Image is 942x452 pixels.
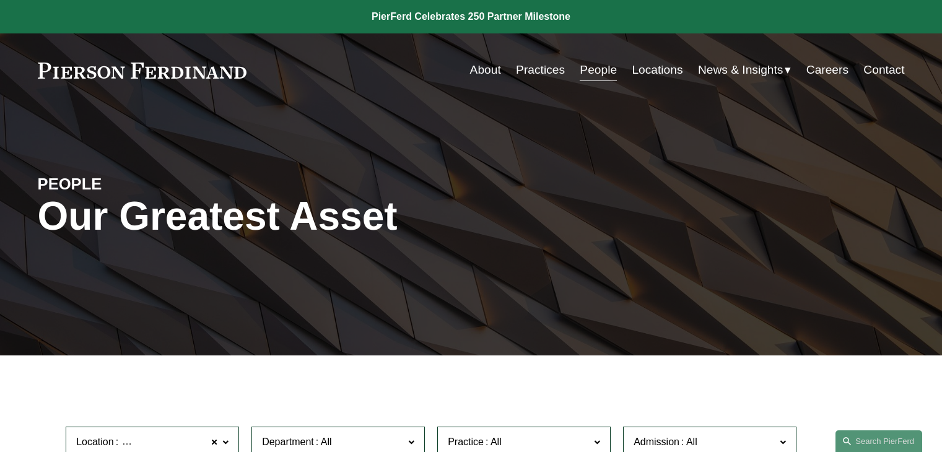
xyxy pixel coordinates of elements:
span: [GEOGRAPHIC_DATA] [120,434,224,450]
h1: Our Greatest Asset [38,194,616,239]
a: Locations [632,58,683,82]
span: Practice [448,437,484,447]
span: Department [262,437,314,447]
a: Contact [863,58,904,82]
a: Search this site [835,430,922,452]
span: News & Insights [698,59,783,81]
a: Careers [806,58,848,82]
h4: PEOPLE [38,174,255,194]
span: Location [76,437,114,447]
a: folder dropdown [698,58,792,82]
span: Admission [634,437,679,447]
a: About [470,58,501,82]
a: Practices [516,58,565,82]
a: People [580,58,617,82]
